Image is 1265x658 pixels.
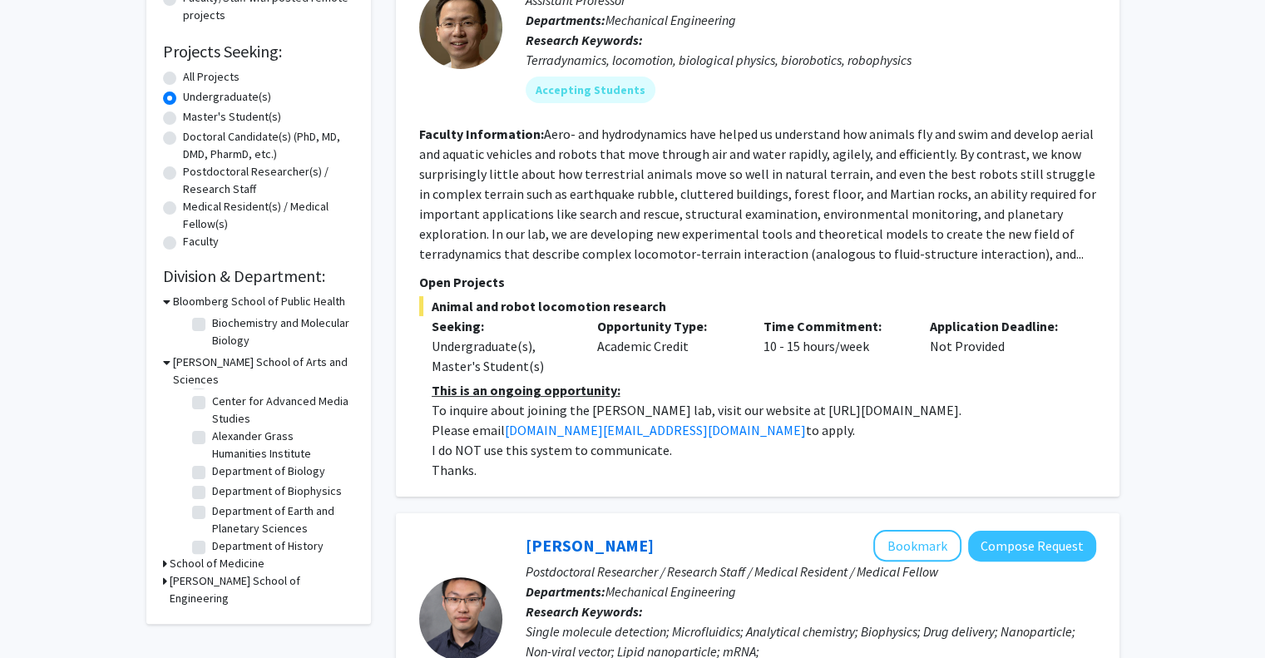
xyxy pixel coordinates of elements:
[419,296,1096,316] span: Animal and robot locomotion research
[183,68,240,86] label: All Projects
[432,440,1096,460] p: I do NOT use this system to communicate.
[432,316,573,336] p: Seeking:
[183,233,219,250] label: Faculty
[432,420,1096,440] p: Please email to apply.
[597,316,739,336] p: Opportunity Type:
[432,400,1096,420] p: To inquire about joining the [PERSON_NAME] lab, visit our website at [URL][DOMAIN_NAME].
[526,583,605,600] b: Departments:
[163,42,354,62] h2: Projects Seeking:
[212,537,324,555] label: Department of History
[526,12,605,28] b: Departments:
[526,77,655,103] mat-chip: Accepting Students
[917,316,1084,376] div: Not Provided
[432,460,1096,480] p: Thanks.
[12,583,71,646] iframe: Chat
[526,50,1096,70] div: Terradynamics, locomotion, biological physics, biorobotics, robophysics
[212,482,342,500] label: Department of Biophysics
[163,266,354,286] h2: Division & Department:
[751,316,917,376] div: 10 - 15 hours/week
[173,293,345,310] h3: Bloomberg School of Public Health
[432,336,573,376] div: Undergraduate(s), Master's Student(s)
[212,502,350,537] label: Department of Earth and Planetary Sciences
[873,530,961,562] button: Add Sixuan Li to Bookmarks
[419,126,1096,262] fg-read-more: Aero- and hydrodynamics have helped us understand how animals fly and swim and develop aerial and...
[170,555,264,572] h3: School of Medicine
[526,603,643,620] b: Research Keywords:
[526,535,654,556] a: [PERSON_NAME]
[183,108,281,126] label: Master's Student(s)
[605,12,736,28] span: Mechanical Engineering
[212,314,350,349] label: Biochemistry and Molecular Biology
[173,354,354,388] h3: [PERSON_NAME] School of Arts and Sciences
[930,316,1071,336] p: Application Deadline:
[968,531,1096,562] button: Compose Request to Sixuan Li
[183,88,271,106] label: Undergraduate(s)
[419,126,544,142] b: Faculty Information:
[605,583,736,600] span: Mechanical Engineering
[183,163,354,198] label: Postdoctoral Researcher(s) / Research Staff
[505,422,806,438] a: [DOMAIN_NAME][EMAIL_ADDRESS][DOMAIN_NAME]
[763,316,905,336] p: Time Commitment:
[212,463,325,480] label: Department of Biology
[170,572,354,607] h3: [PERSON_NAME] School of Engineering
[526,562,1096,581] p: Postdoctoral Researcher / Research Staff / Medical Resident / Medical Fellow
[526,32,643,48] b: Research Keywords:
[432,382,620,398] u: This is an ongoing opportunity:
[212,428,350,463] label: Alexander Grass Humanities Institute
[183,198,354,233] label: Medical Resident(s) / Medical Fellow(s)
[183,128,354,163] label: Doctoral Candidate(s) (PhD, MD, DMD, PharmD, etc.)
[212,393,350,428] label: Center for Advanced Media Studies
[419,272,1096,292] p: Open Projects
[585,316,751,376] div: Academic Credit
